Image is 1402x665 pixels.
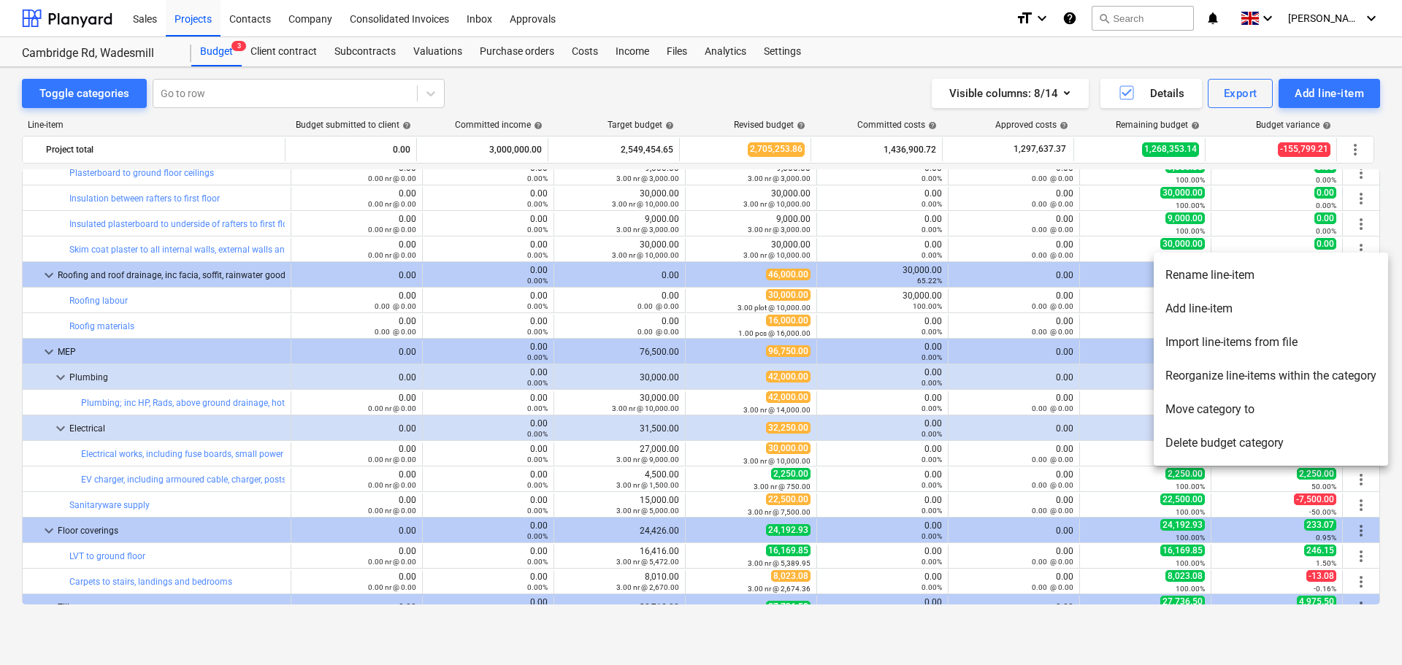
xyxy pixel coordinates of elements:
[1154,292,1388,326] li: Add line-item
[1154,426,1388,460] li: Delete budget category
[1154,326,1388,359] li: Import line-items from file
[1154,258,1388,292] li: Rename line-item
[1329,595,1402,665] iframe: Chat Widget
[1154,393,1388,426] li: Move category to
[1154,359,1388,393] li: Reorganize line-items within the category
